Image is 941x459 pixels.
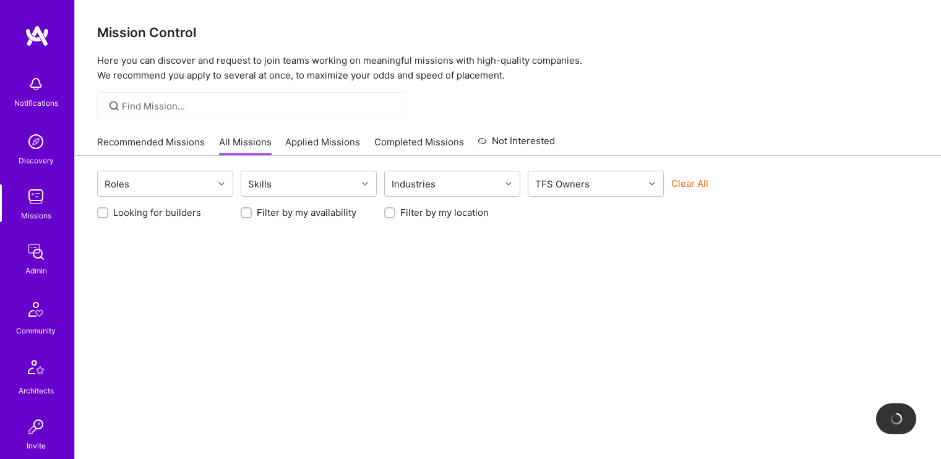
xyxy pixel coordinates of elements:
[25,25,49,47] img: logo
[25,264,47,277] div: Admin
[478,134,555,156] a: Not Interested
[24,72,48,97] img: bell
[389,175,439,193] div: Industries
[505,181,512,187] i: icon Chevron
[21,354,51,384] img: Architects
[671,177,708,190] button: Clear All
[890,413,902,425] img: loading
[532,175,593,193] div: TFS Owners
[21,294,51,324] img: Community
[362,181,368,187] i: icon Chevron
[257,206,356,219] label: Filter by my availability
[97,135,205,156] a: Recommended Missions
[97,25,919,40] h3: Mission Control
[24,414,48,439] img: Invite
[27,439,46,452] div: Invite
[24,129,48,154] img: discovery
[21,209,51,222] div: Missions
[107,99,121,113] i: icon SearchGrey
[24,239,48,264] img: admin teamwork
[219,135,272,156] a: All Missions
[19,154,54,167] div: Discovery
[97,53,919,83] p: Here you can discover and request to join teams working on meaningful missions with high-quality ...
[113,206,201,219] label: Looking for builders
[400,206,489,219] label: Filter by my location
[19,384,54,397] div: Architects
[14,97,58,109] div: Notifications
[122,100,397,113] input: Find Mission...
[101,175,132,193] div: Roles
[218,181,225,187] i: icon Chevron
[649,181,655,187] i: icon Chevron
[285,135,360,156] a: Applied Missions
[374,135,464,156] a: Completed Missions
[245,175,275,193] div: Skills
[24,184,48,209] img: teamwork
[16,324,56,337] div: Community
